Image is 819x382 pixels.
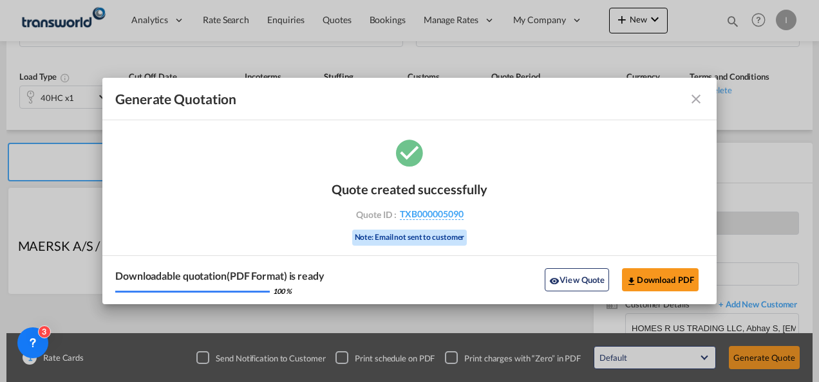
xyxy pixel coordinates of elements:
[400,208,464,220] span: TXB000005090
[626,276,637,286] md-icon: icon-download
[352,230,467,246] div: Note: Email not sent to customer
[335,208,484,220] div: Quote ID :
[688,91,704,107] md-icon: icon-close fg-AAA8AD cursor m-0
[115,91,236,107] span: Generate Quotation
[273,286,292,296] div: 100 %
[549,276,560,286] md-icon: icon-eye
[393,136,426,168] md-icon: icon-checkbox-marked-circle
[115,269,325,283] div: Downloadable quotation(PDF Format) is ready
[332,181,487,197] div: Quote created successfully
[545,268,609,291] button: icon-eyeView Quote
[102,78,717,304] md-dialog: Generate Quotation Quote ...
[622,268,699,291] button: Download PDF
